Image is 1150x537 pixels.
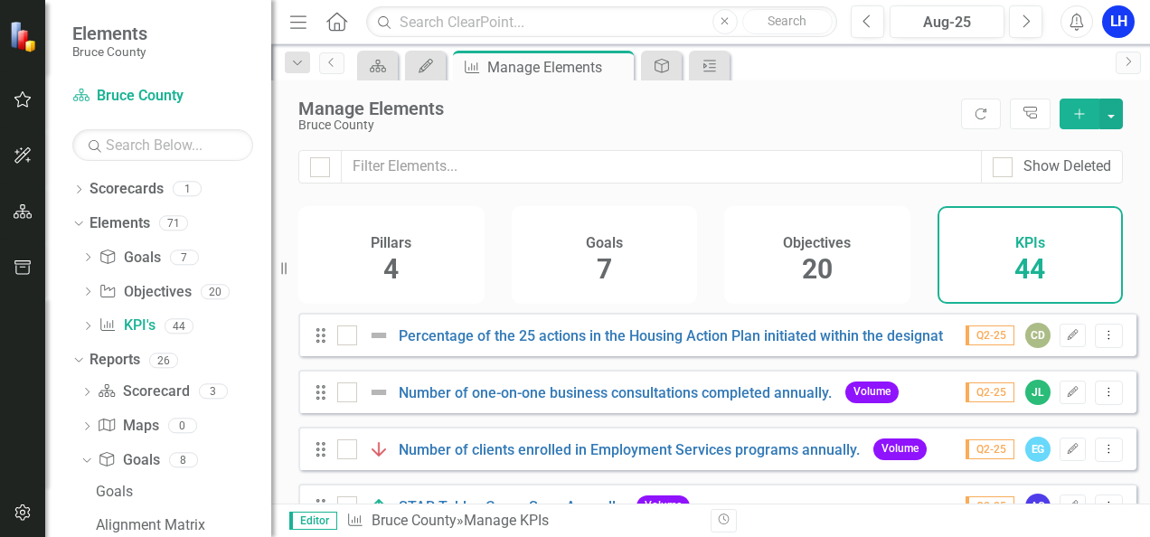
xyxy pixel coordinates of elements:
[96,517,271,533] div: Alignment Matrix
[99,316,155,336] a: KPI's
[169,452,198,467] div: 8
[341,150,982,184] input: Filter Elements...
[873,438,927,459] span: Volume
[368,382,390,403] img: Not Defined
[99,282,191,303] a: Objectives
[298,118,952,132] div: Bruce County
[173,182,202,197] div: 1
[170,250,199,265] div: 7
[742,9,833,34] button: Search
[802,253,833,285] span: 20
[1015,235,1045,251] h4: KPIs
[90,213,150,234] a: Elements
[487,56,629,79] div: Manage Elements
[72,86,253,107] a: Bruce County
[298,99,952,118] div: Manage Elements
[399,441,860,458] a: Number of clients enrolled in Employment Services programs annually.
[966,496,1014,516] span: Q2-25
[149,353,178,368] div: 26
[1014,253,1045,285] span: 44
[1025,437,1051,462] div: EG
[168,419,197,434] div: 0
[346,511,697,532] div: » Manage KPIs
[72,23,147,44] span: Elements
[372,512,457,529] a: Bruce County
[99,248,160,268] a: Goals
[597,253,612,285] span: 7
[383,253,399,285] span: 4
[72,129,253,161] input: Search Below...
[966,439,1014,459] span: Q2-25
[72,44,147,59] small: Bruce County
[289,512,337,530] span: Editor
[845,382,899,402] span: Volume
[98,450,159,471] a: Goals
[768,14,806,28] span: Search
[966,382,1014,402] span: Q2-25
[783,235,851,251] h4: Objectives
[966,325,1014,345] span: Q2-25
[98,382,189,402] a: Scorecard
[1025,323,1051,348] div: CD
[91,477,271,506] a: Goals
[1023,156,1111,177] div: Show Deleted
[1102,5,1135,38] button: LH
[165,318,193,334] div: 44
[366,6,837,38] input: Search ClearPoint...
[586,235,623,251] h4: Goals
[371,235,411,251] h4: Pillars
[399,384,832,401] a: Number of one-on-one business consultations completed annually.
[98,416,158,437] a: Maps
[90,350,140,371] a: Reports
[90,179,164,200] a: Scorecards
[1025,494,1051,519] div: AC
[636,495,690,516] span: Volume
[159,216,188,231] div: 71
[399,327,1035,344] a: Percentage of the 25 actions in the Housing Action Plan initiated within the designated timeframe.
[9,21,41,52] img: ClearPoint Strategy
[896,12,998,33] div: Aug-25
[1025,380,1051,405] div: JL
[199,384,228,400] div: 3
[368,495,390,517] img: On Track
[368,438,390,460] img: Off Track
[890,5,1004,38] button: Aug-25
[96,484,271,500] div: Goals
[368,325,390,346] img: Not Defined
[201,284,230,299] div: 20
